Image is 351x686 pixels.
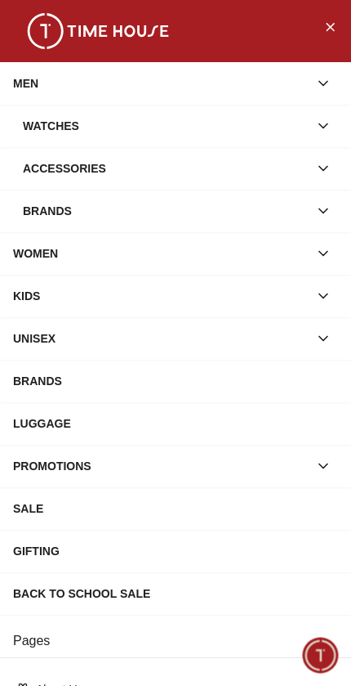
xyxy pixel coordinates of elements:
div: SALE [13,494,338,523]
div: Brands [23,196,309,226]
div: UNISEX [13,324,309,353]
img: ... [16,13,180,49]
button: Close Menu [317,13,343,39]
div: MEN [13,69,309,98]
div: GIFTING [13,536,338,566]
div: BRANDS [13,366,338,396]
div: Back To School Sale [13,579,338,608]
div: LUGGAGE [13,409,338,438]
div: Accessories [23,154,309,183]
div: WOMEN [13,239,309,268]
div: Watches [23,111,309,141]
div: PROMOTIONS [13,451,309,481]
div: Chat Widget [303,638,339,674]
div: KIDS [13,281,309,311]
